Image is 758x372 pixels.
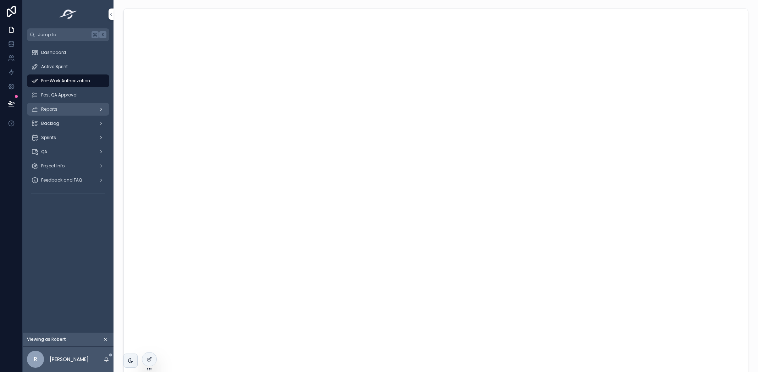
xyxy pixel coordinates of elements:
[57,9,79,20] img: App logo
[27,28,109,41] button: Jump to...K
[27,174,109,187] a: Feedback and FAQ
[27,117,109,130] a: Backlog
[27,131,109,144] a: Sprints
[41,78,90,84] span: Pre-Work Authorization
[41,121,59,126] span: Backlog
[27,46,109,59] a: Dashboard
[41,106,57,112] span: Reports
[41,64,68,70] span: Active Sprint
[27,145,109,158] a: QA
[27,60,109,73] a: Active Sprint
[27,337,66,342] span: Viewing as Robert
[50,356,89,363] p: [PERSON_NAME]
[34,355,37,363] span: R
[41,149,47,155] span: QA
[41,135,56,140] span: Sprints
[27,103,109,116] a: Reports
[41,177,82,183] span: Feedback and FAQ
[100,32,106,38] span: K
[41,92,78,98] span: Post QA Approval
[41,50,66,55] span: Dashboard
[41,163,65,169] span: Project Info
[27,89,109,101] a: Post QA Approval
[27,74,109,87] a: Pre-Work Authorization
[27,160,109,172] a: Project Info
[23,41,114,209] div: scrollable content
[38,32,89,38] span: Jump to...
